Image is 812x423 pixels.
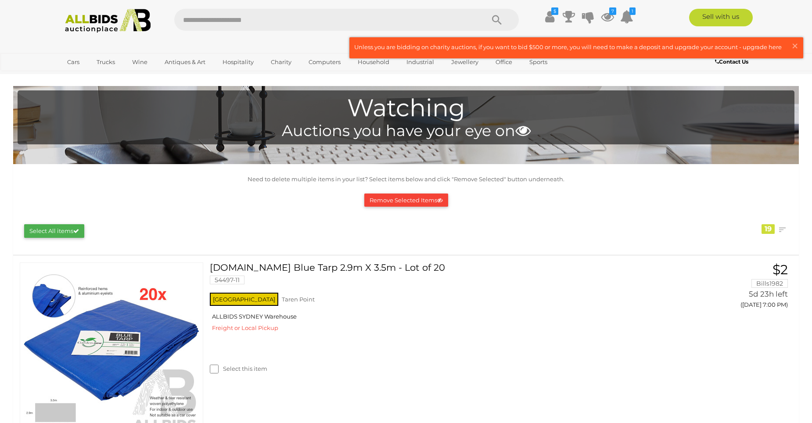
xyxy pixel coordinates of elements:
a: Hospitality [217,55,259,69]
a: [DOMAIN_NAME] Blue Tarp 2.9m X 3.5m - Lot of 20 54497-11 [216,262,661,291]
h4: Auctions you have your eye on [22,122,790,140]
i: 1 [629,7,636,15]
a: Charity [265,55,297,69]
a: $2 Bills1982 5d 23h left ([DATE] 7:00 PM) [675,262,790,313]
a: 7 [601,9,614,25]
h1: Watching [22,95,790,122]
a: Cars [61,55,85,69]
button: Search [475,9,519,31]
img: Allbids.com.au [60,9,155,33]
a: Wine [126,55,153,69]
button: Remove Selected Items [364,194,448,207]
a: $ [543,9,556,25]
a: Computers [303,55,346,69]
span: × [791,37,799,54]
p: Need to delete multiple items in your list? Select items below and click "Remove Selected" button... [18,174,794,184]
a: [GEOGRAPHIC_DATA] [61,69,135,84]
a: Jewellery [446,55,484,69]
a: Trucks [91,55,121,69]
div: 19 [762,224,775,234]
span: $2 [772,262,788,278]
a: 1 [620,9,633,25]
a: Office [490,55,518,69]
b: Contact Us [715,58,748,65]
a: Sports [524,55,553,69]
a: Sell with us [689,9,753,26]
a: Household [352,55,395,69]
label: Select this item [210,365,267,373]
button: Select All items [24,224,84,238]
i: 7 [609,7,616,15]
a: Industrial [401,55,440,69]
i: $ [551,7,558,15]
a: Antiques & Art [159,55,211,69]
a: Contact Us [715,57,751,67]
